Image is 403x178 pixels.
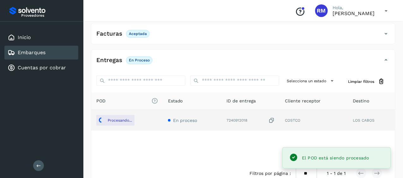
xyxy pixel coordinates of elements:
[226,117,275,124] div: 7240912018
[333,10,375,16] p: RICARDO MONTEMAYOR
[96,30,122,37] h4: Facturas
[348,110,395,131] td: LOS CABOS
[302,155,369,160] span: El POD está siendo procesado
[285,98,321,104] span: Cliente receptor
[129,58,150,62] p: En proceso
[348,79,375,84] span: Limpiar filtros
[353,98,369,104] span: Destino
[91,28,395,44] div: FacturasAceptada
[21,13,76,18] p: Proveedores
[333,5,375,10] p: Hola,
[91,55,395,71] div: EntregasEn proceso
[280,110,348,131] td: COSTCO
[96,115,135,126] button: Procesando...
[18,34,31,40] a: Inicio
[129,32,147,36] p: Aceptada
[250,170,291,177] span: Filtros por página :
[284,76,338,86] button: Selecciona un estado
[96,98,158,104] span: POD
[4,46,78,60] div: Embarques
[168,98,183,104] span: Estado
[4,31,78,44] div: Inicio
[4,61,78,75] div: Cuentas por cobrar
[173,118,197,123] span: En proceso
[343,76,390,87] button: Limpiar filtros
[108,118,132,123] p: Procesando...
[96,57,122,64] h4: Entregas
[18,49,45,55] a: Embarques
[327,170,346,177] span: 1 - 1 de 1
[18,65,66,71] a: Cuentas por cobrar
[226,98,256,104] span: ID de entrega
